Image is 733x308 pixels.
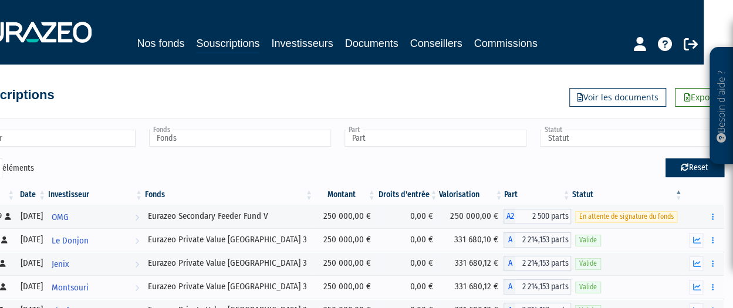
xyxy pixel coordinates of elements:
[148,210,310,222] div: Eurazeo Secondary Feeder Fund V
[515,256,571,271] span: 2 214,153 parts
[196,35,259,53] a: Souscriptions
[438,228,504,252] td: 331 680,10 €
[47,205,144,228] a: OMG
[314,275,377,299] td: 250 000,00 €
[575,282,601,293] span: Valide
[144,185,314,205] th: Fonds: activer pour trier la colonne par ordre croissant
[474,35,538,52] a: Commissions
[47,252,144,275] a: Jenix
[438,275,504,299] td: 331 680,12 €
[20,280,43,293] div: [DATE]
[410,35,462,52] a: Conseillers
[504,256,571,271] div: A - Eurazeo Private Value Europe 3
[52,230,89,252] span: Le Donjon
[569,88,666,107] a: Voir les documents
[504,209,571,224] div: A2 - Eurazeo Secondary Feeder Fund V
[5,213,11,220] i: [Français] Personne physique
[504,279,515,295] span: A
[137,35,184,52] a: Nos fonds
[515,209,571,224] span: 2 500 parts
[515,279,571,295] span: 2 214,153 parts
[135,277,139,299] i: Voir l'investisseur
[377,252,439,275] td: 0,00 €
[52,253,69,275] span: Jenix
[20,233,43,246] div: [DATE]
[377,205,439,228] td: 0,00 €
[504,232,571,248] div: A - Eurazeo Private Value Europe 3
[515,232,571,248] span: 2 214,153 parts
[438,205,504,228] td: 250 000,00 €
[504,279,571,295] div: A - Eurazeo Private Value Europe 3
[148,233,310,246] div: Eurazeo Private Value [GEOGRAPHIC_DATA] 3
[135,230,139,252] i: Voir l'investisseur
[135,253,139,275] i: Voir l'investisseur
[47,275,144,299] a: Montsouri
[271,35,333,52] a: Investisseurs
[438,185,504,205] th: Valorisation: activer pour trier la colonne par ordre croissant
[20,257,43,269] div: [DATE]
[504,256,515,271] span: A
[377,228,439,252] td: 0,00 €
[314,252,377,275] td: 250 000,00 €
[314,205,377,228] td: 250 000,00 €
[571,185,683,205] th: Statut : activer pour trier la colonne par ordre d&eacute;croissant
[345,35,398,52] a: Documents
[377,275,439,299] td: 0,00 €
[47,185,144,205] th: Investisseur: activer pour trier la colonne par ordre croissant
[575,211,677,222] span: En attente de signature du fonds
[148,257,310,269] div: Eurazeo Private Value [GEOGRAPHIC_DATA] 3
[1,236,8,243] i: [Français] Personne physique
[20,210,43,222] div: [DATE]
[377,185,439,205] th: Droits d'entrée: activer pour trier la colonne par ordre croissant
[47,228,144,252] a: Le Donjon
[16,185,47,205] th: Date: activer pour trier la colonne par ordre croissant
[148,280,310,293] div: Eurazeo Private Value [GEOGRAPHIC_DATA] 3
[715,53,728,159] p: Besoin d'aide ?
[52,207,69,228] span: OMG
[666,158,724,177] button: Reset
[52,277,89,299] span: Montsouri
[575,258,601,269] span: Valide
[438,252,504,275] td: 331 680,12 €
[575,235,601,246] span: Valide
[504,185,571,205] th: Part: activer pour trier la colonne par ordre croissant
[504,209,515,224] span: A2
[314,185,377,205] th: Montant: activer pour trier la colonne par ordre croissant
[135,207,139,228] i: Voir l'investisseur
[504,232,515,248] span: A
[314,228,377,252] td: 250 000,00 €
